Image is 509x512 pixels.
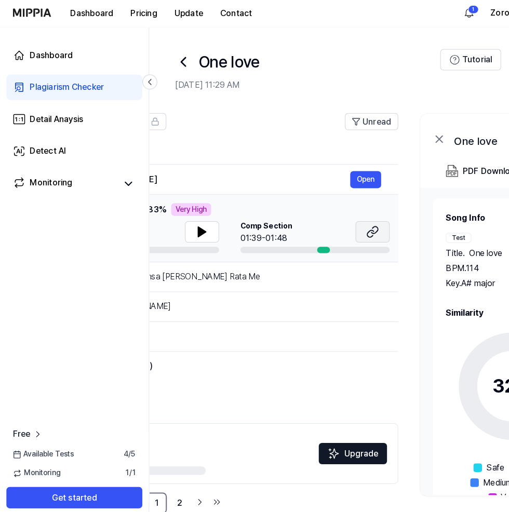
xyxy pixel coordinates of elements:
[234,228,285,240] div: 01:39-01:48
[12,440,72,450] span: Available Tests
[29,112,81,125] div: Detail Anaysis
[120,440,132,450] span: 4 / 5
[204,484,219,498] a: Go to last page
[449,6,465,23] button: 알림1
[353,115,381,127] span: Unread
[12,458,59,468] span: Monitoring
[64,294,371,307] div: Mi Rancho [PERSON_NAME]
[336,112,388,129] button: Unread
[29,143,64,156] div: Detect AI
[12,10,50,19] img: logo
[162,1,206,29] a: Update
[456,7,466,16] div: 1
[144,200,163,212] span: 83 %
[434,163,447,175] img: PDF Download
[6,75,139,100] a: Plagiarism Checker
[29,50,71,62] div: Dashboard
[60,5,119,25] button: Dashboard
[165,482,185,503] a: 2
[206,5,254,25] button: Contact
[64,324,371,336] div: All on jah (Live)
[29,81,101,93] div: Plagiarism Checker
[6,44,139,69] a: Dashboard
[64,265,371,278] div: [PERSON_NAME] Bannsa [PERSON_NAME] Rata Me
[187,484,202,498] a: Go to next page
[12,174,114,188] a: Monitoring
[6,477,139,497] button: Get started
[319,438,331,450] img: Sparkles
[29,174,71,188] div: Monitoring
[311,442,377,452] a: SparklesUpgrade
[478,8,497,21] button: Zoro
[162,5,206,25] button: Update
[434,243,453,255] span: Title .
[471,466,500,479] span: Medium
[123,458,132,468] span: 1 / 1
[451,162,507,176] div: PDF Download
[6,137,139,162] a: Detect AI
[142,482,163,503] a: 1
[6,106,139,131] a: Detail Anaysis
[167,200,206,212] div: Very High
[12,419,42,432] a: Free
[170,79,429,91] h2: [DATE] 11:29 AM
[451,8,463,21] img: 알림
[311,434,377,454] button: Upgrade
[12,419,30,432] span: Free
[434,229,459,239] div: Test
[193,51,253,73] h1: One love
[457,243,489,255] span: One love
[429,50,488,71] button: Tutorial
[64,137,388,162] th: Title
[119,5,162,25] button: Pricing
[234,218,285,228] span: Comp Section
[64,353,371,365] div: [PERSON_NAME] (A.S)
[64,171,341,183] div: Baras [PERSON_NAME]
[474,452,491,464] span: Safe
[432,158,509,179] button: PDF Download
[341,169,371,185] button: Open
